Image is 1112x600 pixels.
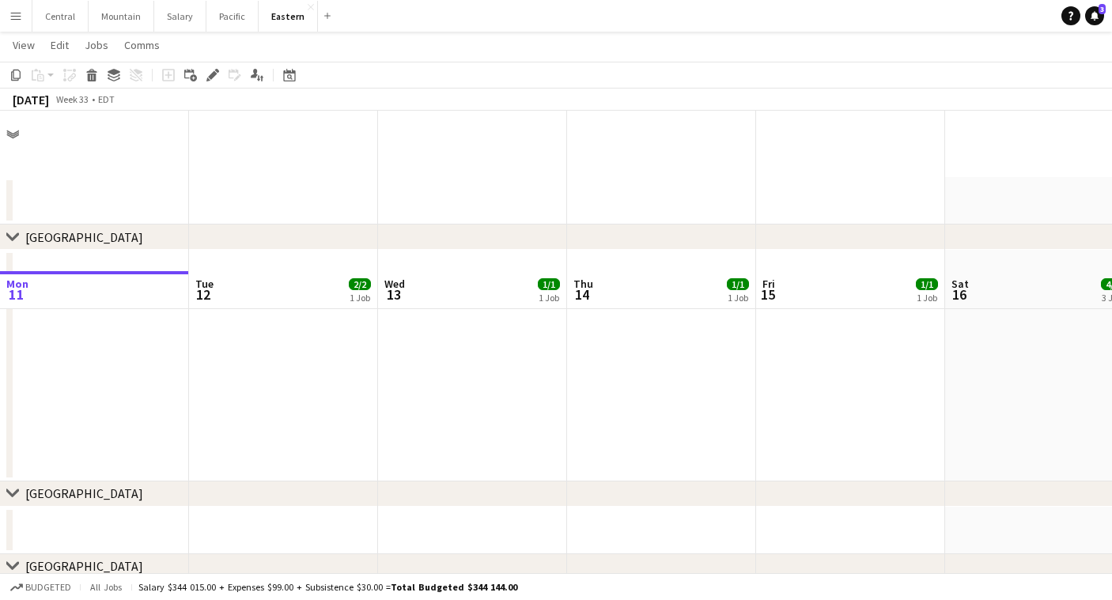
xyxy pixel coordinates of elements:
[384,277,405,291] span: Wed
[138,581,517,593] div: Salary $344 015.00 + Expenses $99.00 + Subsistence $30.00 =
[25,485,143,501] div: [GEOGRAPHIC_DATA]
[727,278,749,290] span: 1/1
[539,292,559,304] div: 1 Job
[259,1,318,32] button: Eastern
[8,579,74,596] button: Budgeted
[6,277,28,291] span: Mon
[349,278,371,290] span: 2/2
[25,582,71,593] span: Budgeted
[538,278,560,290] span: 1/1
[78,35,115,55] a: Jobs
[13,38,35,52] span: View
[124,38,160,52] span: Comms
[85,38,108,52] span: Jobs
[728,292,748,304] div: 1 Job
[573,277,593,291] span: Thu
[1085,6,1104,25] a: 3
[916,278,938,290] span: 1/1
[32,1,89,32] button: Central
[391,581,517,593] span: Total Budgeted $344 144.00
[949,285,969,304] span: 16
[193,285,214,304] span: 12
[44,35,75,55] a: Edit
[6,35,41,55] a: View
[206,1,259,32] button: Pacific
[951,277,969,291] span: Sat
[762,277,775,291] span: Fri
[195,277,214,291] span: Tue
[51,38,69,52] span: Edit
[917,292,937,304] div: 1 Job
[1099,4,1106,14] span: 3
[98,93,115,105] div: EDT
[52,93,92,105] span: Week 33
[571,285,593,304] span: 14
[87,581,125,593] span: All jobs
[154,1,206,32] button: Salary
[13,92,49,108] div: [DATE]
[118,35,166,55] a: Comms
[25,558,143,574] div: [GEOGRAPHIC_DATA]
[89,1,154,32] button: Mountain
[25,229,143,245] div: [GEOGRAPHIC_DATA]
[4,285,28,304] span: 11
[382,285,405,304] span: 13
[350,292,370,304] div: 1 Job
[760,285,775,304] span: 15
